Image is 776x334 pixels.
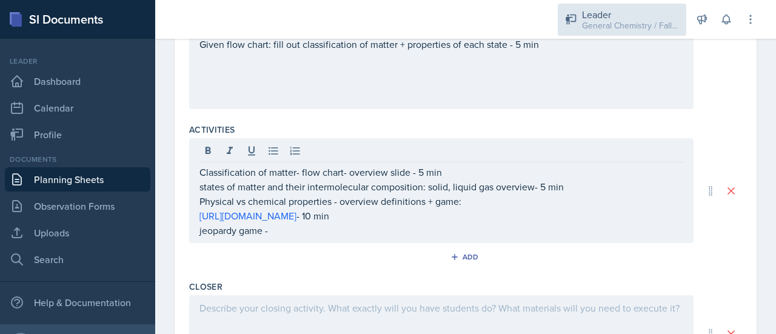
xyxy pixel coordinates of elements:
p: Given flow chart: fill out classification of matter + properties of each state - 5 min [199,37,683,52]
a: Uploads [5,221,150,245]
a: Calendar [5,96,150,120]
div: Add [453,252,479,262]
div: General Chemistry / Fall 2025 [582,19,679,32]
button: Add [446,248,486,266]
a: Search [5,247,150,272]
a: Dashboard [5,69,150,93]
a: Planning Sheets [5,167,150,192]
label: Activities [189,124,235,136]
p: states of matter and their intermolecular composition: solid, liquid gas overview- 5 min [199,179,683,194]
div: Leader [5,56,150,67]
p: Classification of matter- flow chart- overview slide - 5 min [199,165,683,179]
div: Documents [5,154,150,165]
a: [URL][DOMAIN_NAME] [199,209,296,222]
label: Closer [189,281,222,293]
p: - 10 min [199,209,683,223]
p: jeopardy game - [199,223,683,238]
a: Profile [5,122,150,147]
p: Physical vs chemical properties - overview definitions + game: [199,194,683,209]
a: Observation Forms [5,194,150,218]
div: Leader [582,7,679,22]
div: Help & Documentation [5,290,150,315]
